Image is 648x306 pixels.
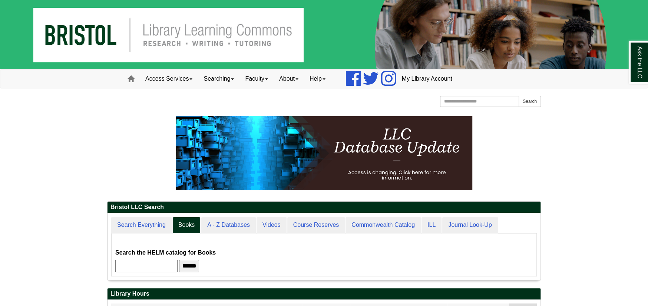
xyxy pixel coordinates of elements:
a: Books [172,217,201,233]
a: A - Z Databases [201,217,256,233]
a: Course Reserves [287,217,345,233]
a: Access Services [140,70,198,88]
a: Search Everything [111,217,172,233]
div: Books [115,237,533,272]
h2: Library Hours [108,288,540,300]
h2: Bristol LLC Search [108,202,540,213]
a: Journal Look-Up [442,217,497,233]
button: Search [519,96,541,107]
img: HTML tutorial [176,116,472,190]
a: Commonwealth Catalog [346,217,421,233]
a: Help [304,70,331,88]
a: Searching [198,70,239,88]
a: ILL [421,217,442,233]
label: Search the HELM catalog for Books [115,248,216,258]
a: My Library Account [396,70,458,88]
a: Faculty [239,70,274,88]
a: Videos [257,217,287,233]
a: About [274,70,304,88]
